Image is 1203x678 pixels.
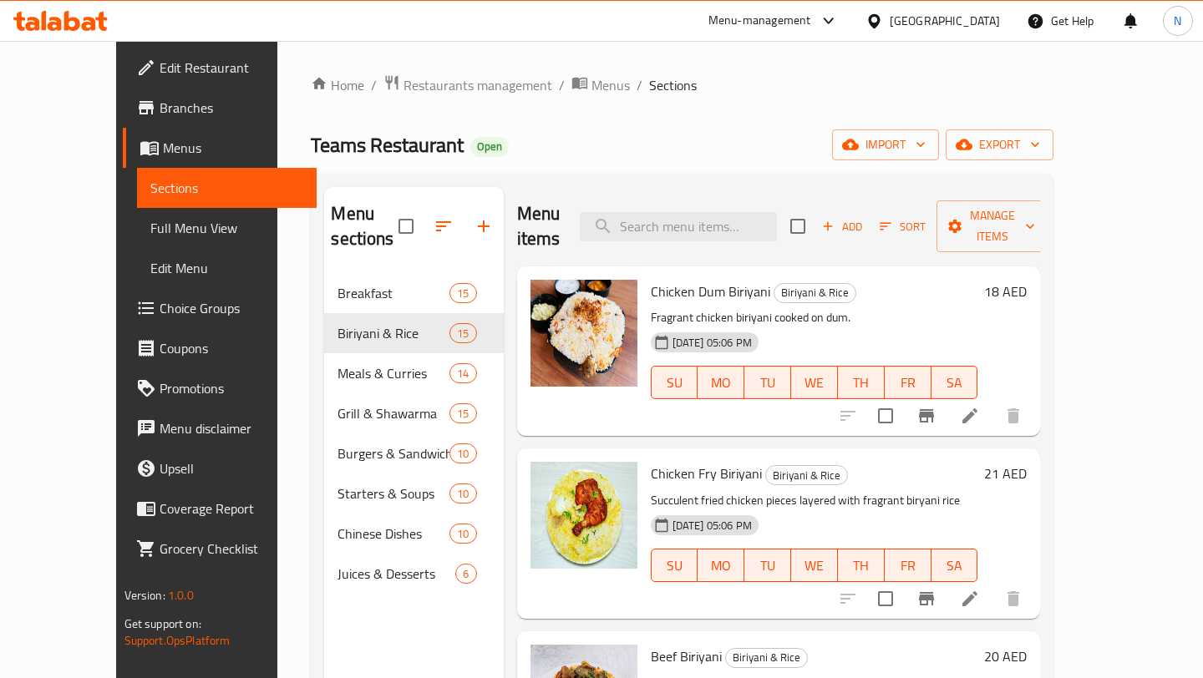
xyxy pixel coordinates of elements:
span: SA [938,554,972,578]
h6: 21 AED [984,462,1027,485]
span: 14 [450,366,475,382]
span: Coupons [160,338,303,358]
div: Biriyani & Rice [765,465,848,485]
span: 6 [456,566,475,582]
span: Menus [163,138,303,158]
a: Menus [571,74,630,96]
span: Burgers & Sandwiches [338,443,449,463]
span: [DATE] 05:06 PM [666,518,759,534]
a: Menu disclaimer [123,408,317,448]
span: Full Menu View [150,218,303,238]
span: Select to update [868,581,903,616]
span: Chicken Dum Biriyani [651,279,770,304]
button: Manage items [937,200,1048,252]
span: N [1174,12,1181,30]
button: TU [744,366,791,399]
span: Biriyani & Rice [338,323,449,343]
div: items [455,564,476,584]
div: Burgers & Sandwiches10 [324,433,503,473]
button: TH [838,549,885,582]
div: items [449,403,476,423]
span: 15 [450,326,475,342]
span: Choice Groups [160,298,303,318]
nav: breadcrumb [311,74,1053,96]
button: WE [791,549,838,582]
a: Edit Restaurant [123,48,317,88]
div: Meals & Curries14 [324,353,503,393]
div: Biriyani & Rice [725,648,808,668]
div: items [449,443,476,463]
p: Succulent fried chicken pieces layered with fragrant biryani rice [651,490,978,511]
h6: 18 AED [984,280,1027,303]
span: export [959,134,1040,155]
span: SA [938,371,972,395]
button: Branch-specific-item [906,579,947,619]
div: items [449,323,476,343]
span: Select to update [868,398,903,433]
span: TU [751,371,784,395]
span: Juices & Desserts [338,564,455,584]
button: SU [651,366,698,399]
span: Open [470,139,509,154]
a: Upsell [123,448,317,488]
button: delete [993,579,1033,619]
span: MO [704,371,738,395]
span: Beef Biriyani [651,644,722,669]
h6: 20 AED [984,645,1027,668]
span: Meals & Curries [338,363,449,383]
button: TH [838,366,885,399]
span: Get support on: [124,613,201,635]
span: WE [798,554,831,578]
div: Biriyani & Rice [774,283,856,303]
li: / [371,75,377,95]
span: Edit Restaurant [160,58,303,78]
a: Edit Menu [137,248,317,288]
button: FR [885,366,931,399]
div: Chinese Dishes10 [324,514,503,554]
div: items [449,483,476,503]
input: search [580,212,777,241]
h2: Menu items [517,201,561,251]
span: Starters & Soups [338,483,449,503]
span: WE [798,371,831,395]
button: delete [993,396,1033,436]
span: Biriyani & Rice [766,466,847,485]
span: Add item [815,214,869,240]
a: Menus [123,128,317,168]
button: WE [791,366,838,399]
span: Chinese Dishes [338,524,449,544]
div: items [449,363,476,383]
button: Branch-specific-item [906,396,947,436]
span: 10 [450,526,475,542]
span: Sections [150,178,303,198]
span: 15 [450,286,475,301]
div: Breakfast15 [324,273,503,313]
button: import [832,129,939,160]
span: Chicken Fry Biriyani [651,461,762,486]
span: Sort [880,217,926,236]
a: Coupons [123,328,317,368]
a: Support.OpsPlatform [124,630,231,651]
p: Fragrant chicken biriyani cooked on dum. [651,307,978,328]
span: SU [658,371,692,395]
span: MO [704,554,738,578]
span: Grill & Shawarma [338,403,449,423]
a: Home [311,75,364,95]
a: Grocery Checklist [123,529,317,569]
button: FR [885,549,931,582]
button: Add section [464,206,504,246]
span: Grocery Checklist [160,539,303,559]
div: Menu-management [708,11,811,31]
div: [GEOGRAPHIC_DATA] [890,12,1000,30]
div: Grill & Shawarma15 [324,393,503,433]
span: Teams Restaurant [311,126,464,164]
span: Biriyani & Rice [726,648,807,667]
div: Breakfast [338,283,449,303]
span: Coverage Report [160,498,303,519]
span: Sort items [869,214,937,240]
a: Choice Groups [123,288,317,328]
